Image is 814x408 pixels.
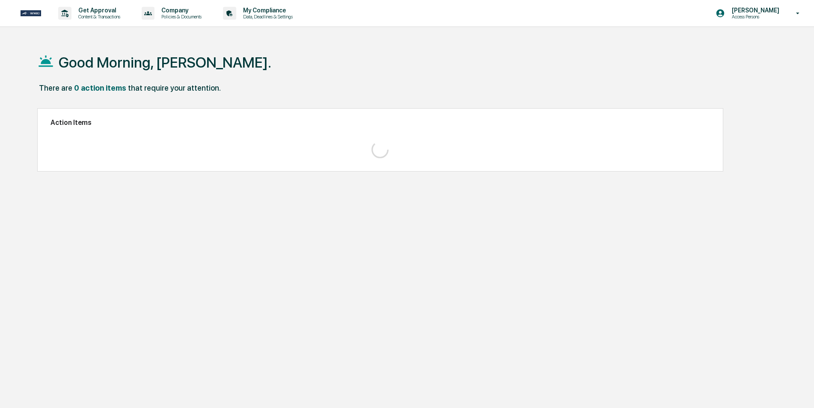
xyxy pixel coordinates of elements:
[236,7,297,14] p: My Compliance
[128,83,221,92] div: that require your attention.
[21,10,41,16] img: logo
[154,7,206,14] p: Company
[154,14,206,20] p: Policies & Documents
[51,118,710,127] h2: Action Items
[59,54,271,71] h1: Good Morning, [PERSON_NAME].
[39,83,72,92] div: There are
[74,83,126,92] div: 0 action items
[236,14,297,20] p: Data, Deadlines & Settings
[725,7,784,14] p: [PERSON_NAME]
[725,14,784,20] p: Access Persons
[71,7,125,14] p: Get Approval
[71,14,125,20] p: Content & Transactions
